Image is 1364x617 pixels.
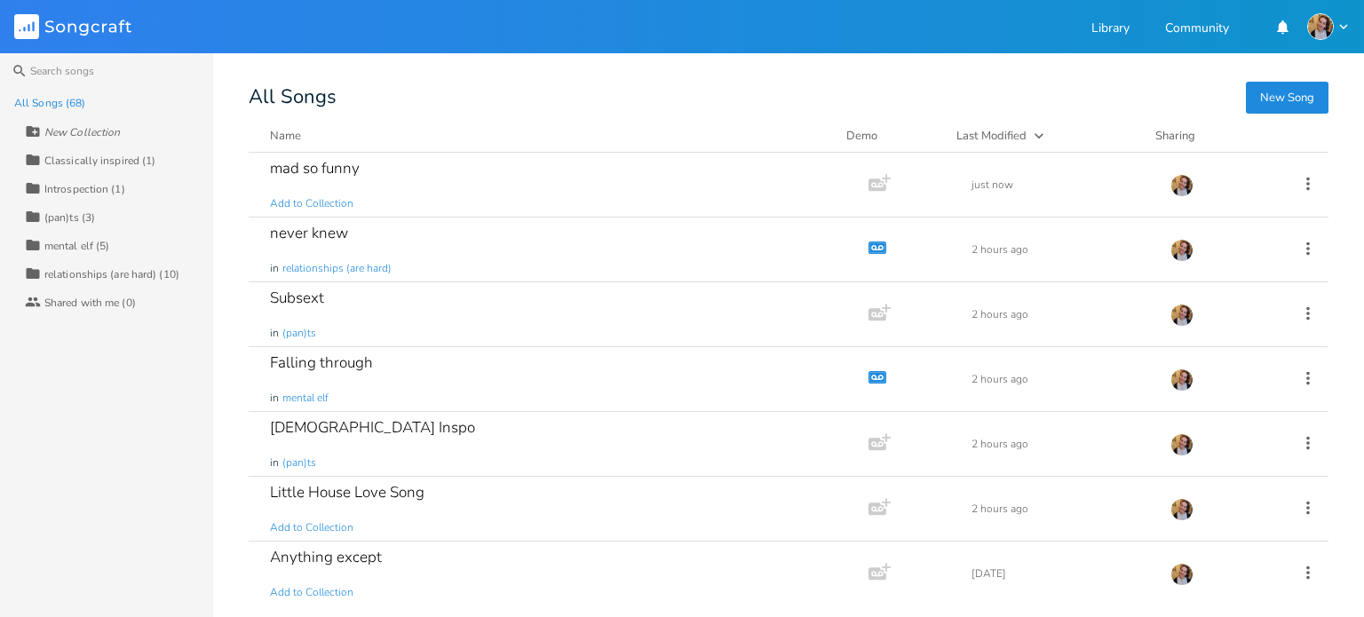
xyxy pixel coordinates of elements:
img: Kirsty Knell [1170,433,1193,456]
div: Last Modified [956,128,1027,144]
span: in [270,391,279,406]
div: mental elf (5) [44,241,109,251]
div: Name [270,128,301,144]
a: Library [1091,22,1130,37]
span: (pan)ts [282,326,316,341]
div: (pan)ts (3) [44,212,95,223]
div: Little House Love Song [270,485,424,500]
div: New Collection [44,127,120,138]
div: Falling through [270,355,373,370]
div: Classically inspired (1) [44,155,155,166]
span: mental elf [282,391,329,406]
div: relationships (are hard) (10) [44,269,179,280]
div: Sharing [1155,127,1262,145]
div: All Songs [249,89,1328,106]
span: in [270,455,279,471]
div: Anything except [270,550,382,565]
div: mad so funny [270,161,360,176]
button: New Song [1246,82,1328,114]
button: Last Modified [956,127,1134,145]
div: 2 hours ago [971,374,1149,384]
img: Kirsty Knell [1170,498,1193,521]
img: Kirsty Knell [1170,563,1193,586]
div: Demo [846,127,935,145]
span: (pan)ts [282,455,316,471]
div: 2 hours ago [971,503,1149,514]
div: [DATE] [971,568,1149,579]
div: Shared with me (0) [44,297,136,308]
img: Kirsty Knell [1170,368,1193,392]
button: Name [270,127,825,145]
span: in [270,326,279,341]
div: 2 hours ago [971,244,1149,255]
img: Kirsty Knell [1307,13,1334,40]
span: Add to Collection [270,585,353,600]
a: Community [1165,22,1229,37]
img: Kirsty Knell [1170,304,1193,327]
div: All Songs (68) [14,98,85,108]
span: in [270,261,279,276]
div: 2 hours ago [971,439,1149,449]
div: 2 hours ago [971,309,1149,320]
span: Add to Collection [270,520,353,535]
div: never knew [270,225,348,241]
div: Introspection (1) [44,184,125,194]
img: Kirsty Knell [1170,174,1193,197]
img: Kirsty Knell [1170,239,1193,262]
div: [DEMOGRAPHIC_DATA] Inspo [270,420,475,435]
span: Add to Collection [270,196,353,211]
span: relationships (are hard) [282,261,392,276]
div: just now [971,179,1149,190]
div: Subsext [270,290,324,305]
